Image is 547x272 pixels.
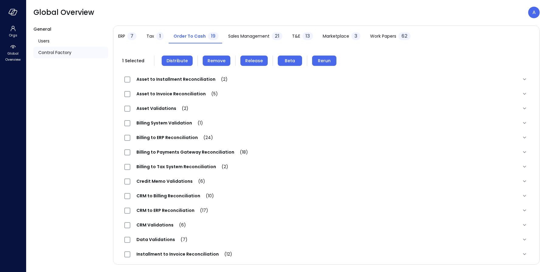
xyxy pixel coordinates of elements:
span: 62 [401,32,408,39]
span: CRM to ERP Reconciliation [130,207,214,213]
span: (6) [193,178,205,184]
span: Beta [285,57,295,64]
span: Distribute [167,57,188,64]
button: Rerun [312,56,336,66]
div: Installment to Invoice Reconciliation(12) [119,247,533,261]
span: 19 [211,32,215,39]
span: ERP [118,33,125,39]
span: 13 [305,32,310,39]
a: Control Factory [33,47,108,58]
button: Release [240,56,268,66]
div: Billing to Payments Gateway Reconciliation(18) [119,145,533,159]
span: Billing System Validation [130,120,209,126]
span: (5) [206,91,218,97]
div: Asset to Installment Reconciliation(2) [119,72,533,87]
span: Remove [208,57,225,64]
span: (1) [192,120,203,126]
div: CRM to ERP Reconciliation(17) [119,203,533,218]
div: Asset to Invoice Reconciliation(5) [119,87,533,101]
span: (17) [194,207,208,213]
span: (2) [216,164,228,170]
button: Distribute [162,56,193,66]
span: (10) [200,193,214,199]
span: (6) [174,222,186,228]
span: Installment to Invoice Reconciliation [130,251,238,257]
p: A [532,9,536,16]
span: Sales Management [228,33,270,39]
span: CRM to Billing Reconciliation [130,193,220,199]
div: Asset Validations(2) [119,101,533,116]
div: Credit Memo Validations(6) [119,174,533,189]
div: Billing to Tax System Reconciliation(2) [119,159,533,174]
span: Orgs [9,32,17,38]
span: Order to Cash [174,33,206,39]
span: Global Overview [4,50,22,63]
span: CRM Validations [130,222,192,228]
span: Asset to Invoice Reconciliation [130,91,224,97]
span: Tax [146,33,154,39]
div: Billing to ERP Reconciliation(24) [119,130,533,145]
div: CRM to Billing Reconciliation(10) [119,189,533,203]
span: Marketplace [323,33,349,39]
span: (12) [219,251,232,257]
div: Billing System Validation(1) [119,116,533,130]
span: (18) [234,149,248,155]
span: 1 [159,32,161,39]
span: Billing to Tax System Reconciliation [130,164,234,170]
span: Rerun [318,57,331,64]
div: Data Validations(7) [119,232,533,247]
span: Credit Memo Validations [130,178,211,184]
span: Release [245,57,263,64]
div: Orgs [1,24,25,39]
div: Global Overview [1,42,25,63]
a: Users [33,35,108,47]
div: CRM Validations(6) [119,218,533,232]
span: 3 [354,32,357,39]
span: 7 [130,32,133,39]
span: Global Overview [33,8,94,17]
span: (2) [215,76,228,82]
div: Avi Brandwain [528,7,540,18]
span: Asset Validations [130,105,194,111]
span: (2) [176,105,188,111]
span: Work Papers [370,33,396,39]
span: T&E [292,33,300,39]
span: (7) [175,236,187,243]
span: 21 [275,32,279,39]
span: Billing to Payments Gateway Reconciliation [130,149,254,155]
button: Beta [278,56,302,66]
span: Data Validations [130,236,194,243]
span: Asset to Installment Reconciliation [130,76,234,82]
span: Users [38,38,50,44]
span: (24) [198,134,213,141]
span: Control Factory [38,49,71,56]
span: 1 Selected [119,57,147,64]
span: General [33,26,51,32]
span: Billing to ERP Reconciliation [130,134,219,141]
button: Remove [203,56,230,66]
